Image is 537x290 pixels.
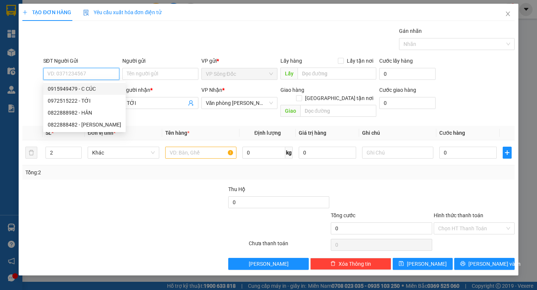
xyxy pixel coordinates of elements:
[249,260,289,268] span: [PERSON_NAME]
[201,57,277,65] div: VP gửi
[339,260,371,268] span: Xóa Thông tin
[48,109,121,117] div: 0822888982 - HÂN
[362,147,433,159] input: Ghi Chú
[399,261,404,267] span: save
[83,9,162,15] span: Yêu cầu xuất hóa đơn điện tử
[122,57,198,65] div: Người gửi
[25,168,208,177] div: Tổng: 2
[399,28,422,34] label: Gán nhãn
[359,126,436,140] th: Ghi chú
[45,130,51,136] span: SL
[165,147,236,159] input: VD: Bàn, Ghế
[48,97,121,105] div: 0972515222 - TỚI
[503,147,512,159] button: plus
[43,119,126,131] div: 0822888482 - BẢO XUYÊN
[302,94,376,102] span: [GEOGRAPHIC_DATA] tận nơi
[22,9,71,15] span: TẠO ĐƠN HÀNG
[439,130,465,136] span: Cước hàng
[285,147,293,159] span: kg
[280,87,304,93] span: Giao hàng
[165,130,189,136] span: Tên hàng
[43,107,126,119] div: 0822888982 - HÂN
[25,147,37,159] button: delete
[460,261,465,267] span: printer
[228,258,309,270] button: [PERSON_NAME]
[43,57,119,65] div: SĐT Người Gửi
[344,57,376,65] span: Lấy tận nơi
[43,83,126,95] div: 0915949479 - C CÚC
[280,105,300,117] span: Giao
[379,58,413,64] label: Cước lấy hàng
[88,130,116,136] span: Đơn vị tính
[280,68,298,79] span: Lấy
[310,258,391,270] button: deleteXóa Thông tin
[48,121,121,129] div: 0822888482 - [PERSON_NAME]
[201,87,222,93] span: VP Nhận
[206,97,273,109] span: Văn phòng Hồ Chí Minh
[83,10,89,16] img: icon
[379,97,436,109] input: Cước giao hàng
[48,85,121,93] div: 0915949479 - C CÚC
[22,10,28,15] span: plus
[299,130,326,136] span: Giá trị hàng
[122,86,198,94] div: Người nhận
[330,261,336,267] span: delete
[248,239,330,252] div: Chưa thanh toán
[454,258,514,270] button: printer[PERSON_NAME] và In
[434,212,483,218] label: Hình thức thanh toán
[188,100,194,106] span: user-add
[228,186,245,192] span: Thu Hộ
[468,260,521,268] span: [PERSON_NAME] và In
[497,4,518,25] button: Close
[379,87,416,93] label: Cước giao hàng
[92,147,154,158] span: Khác
[298,68,376,79] input: Dọc đường
[43,95,126,107] div: 0972515222 - TỚI
[407,260,447,268] span: [PERSON_NAME]
[254,130,281,136] span: Định lượng
[505,11,511,17] span: close
[300,105,376,117] input: Dọc đường
[393,258,453,270] button: save[PERSON_NAME]
[280,58,302,64] span: Lấy hàng
[379,68,436,80] input: Cước lấy hàng
[299,147,356,159] input: 0
[503,150,511,156] span: plus
[331,212,355,218] span: Tổng cước
[206,68,273,79] span: VP Sông Đốc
